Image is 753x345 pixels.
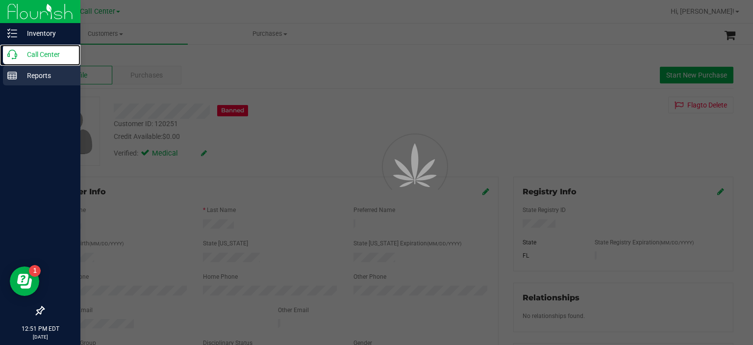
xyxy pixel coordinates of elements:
p: Call Center [17,49,76,60]
p: [DATE] [4,333,76,341]
p: Reports [17,70,76,81]
iframe: Resource center unread badge [29,265,41,277]
inline-svg: Reports [7,71,17,80]
inline-svg: Inventory [7,28,17,38]
iframe: Resource center [10,266,39,296]
p: Inventory [17,27,76,39]
p: 12:51 PM EDT [4,324,76,333]
inline-svg: Call Center [7,50,17,59]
